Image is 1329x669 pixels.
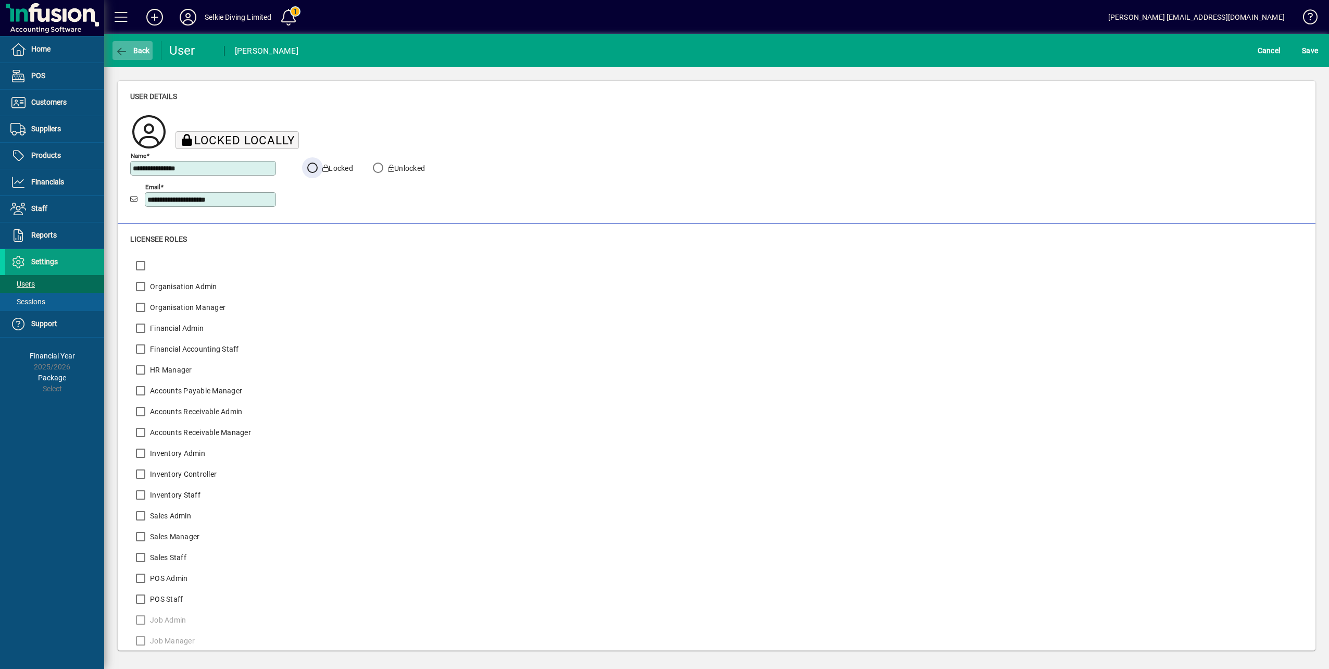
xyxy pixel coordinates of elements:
label: POS Staff [148,594,183,604]
span: Home [31,45,51,53]
label: Accounts Payable Manager [148,386,242,396]
label: Sales Staff [148,552,186,563]
a: Products [5,143,104,169]
span: ave [1302,42,1318,59]
span: Licensee roles [130,235,187,243]
a: Reports [5,222,104,249]
a: Users [5,275,104,293]
a: Customers [5,90,104,116]
span: Customers [31,98,67,106]
span: User details [130,92,177,101]
a: Knowledge Base [1295,2,1316,36]
span: Sessions [10,298,45,306]
a: Staff [5,196,104,222]
span: Settings [31,257,58,266]
span: Suppliers [31,125,61,133]
a: Sessions [5,293,104,311]
label: Inventory Staff [148,490,200,500]
a: Support [5,311,104,337]
label: Organisation Manager [148,302,225,313]
span: Products [31,151,61,159]
label: Unlocked [386,163,425,174]
a: Suppliers [5,116,104,142]
label: Financial Accounting Staff [148,344,239,354]
label: Organisation Admin [148,281,217,292]
span: S [1302,46,1306,55]
label: Sales Manager [148,531,199,542]
span: Locked locally [194,133,295,147]
a: POS [5,63,104,89]
button: Back [112,41,153,60]
label: Accounts Receivable Manager [148,427,251,438]
label: Financial Admin [148,323,204,333]
span: POS [31,71,45,80]
label: Locked [320,163,353,174]
span: Reports [31,231,57,239]
span: Staff [31,204,47,213]
a: Financials [5,169,104,195]
mat-label: Email [145,183,160,190]
span: Back [115,46,150,55]
span: Package [38,374,66,382]
div: User [169,42,214,59]
label: HR Manager [148,365,192,375]
label: Inventory Controller [148,469,217,479]
span: Support [31,319,57,328]
span: Financials [31,178,64,186]
div: [PERSON_NAME] [235,43,298,59]
span: Cancel [1258,42,1281,59]
app-page-header-button: Back [104,41,161,60]
span: Financial Year [30,352,75,360]
div: Selkie Diving Limited [205,9,272,26]
span: Users [10,280,35,288]
button: Save [1299,41,1321,60]
button: Profile [171,8,205,27]
button: Add [138,8,171,27]
a: Home [5,36,104,63]
div: [PERSON_NAME] [EMAIL_ADDRESS][DOMAIN_NAME] [1108,9,1285,26]
label: Accounts Receivable Admin [148,406,242,417]
label: Sales Admin [148,511,191,521]
label: POS Admin [148,573,187,584]
mat-label: Name [131,152,146,159]
label: Inventory Admin [148,448,205,459]
button: Cancel [1255,41,1283,60]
